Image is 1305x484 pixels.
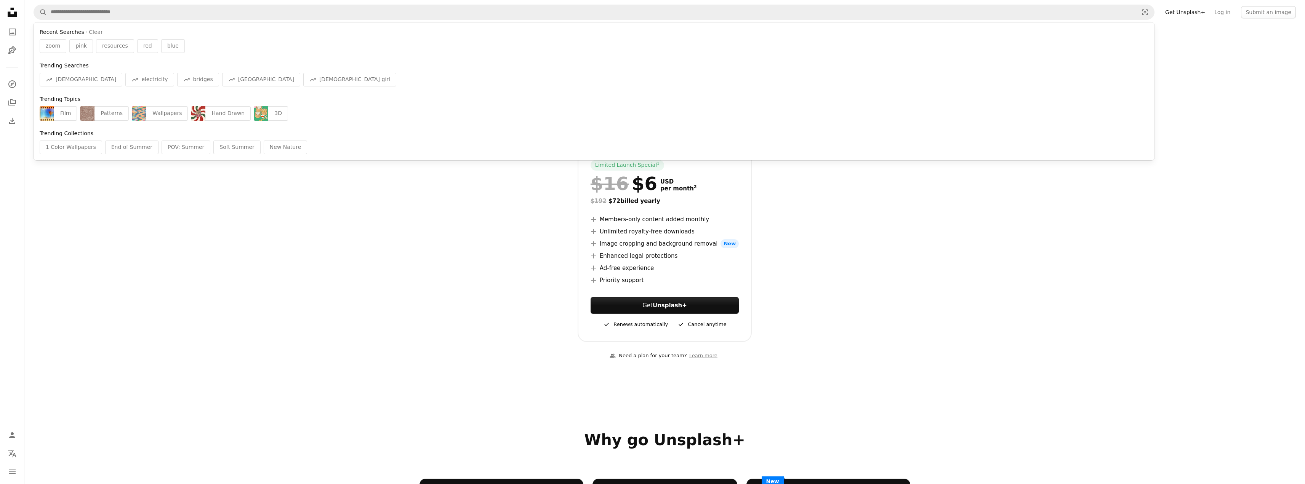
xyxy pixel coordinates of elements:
[687,350,720,362] a: Learn more
[191,106,205,121] img: premium_vector-1730142533288-194cec6c8fed
[56,76,116,83] span: [DEMOGRAPHIC_DATA]
[591,174,657,193] div: $6
[167,42,179,50] span: blue
[268,106,288,121] div: 3D
[102,42,128,50] span: resources
[5,77,20,92] a: Explore
[653,302,687,309] strong: Unsplash+
[591,276,739,285] li: Priority support
[420,431,910,449] h2: Why go Unsplash+
[75,42,87,50] span: pink
[591,297,739,314] button: GetUnsplash+
[591,160,664,171] div: Limited Launch Special
[205,106,251,121] div: Hand Drawn
[40,29,1148,36] div: ·
[591,174,629,193] span: $16
[5,95,20,110] a: Collections
[40,62,88,69] span: Trending Searches
[319,76,390,83] span: [DEMOGRAPHIC_DATA] girl
[5,24,20,40] a: Photos
[264,141,307,154] div: New Nature
[40,96,80,102] span: Trending Topics
[5,464,20,479] button: Menu
[591,198,607,204] span: $192
[591,215,739,224] li: Members-only content added monthly
[238,76,294,83] span: [GEOGRAPHIC_DATA]
[603,320,668,329] div: Renews automatically
[657,161,660,166] sup: 1
[254,106,268,121] img: premium_vector-1733848647289-cab28616121b
[34,5,1154,20] form: Find visuals sitewide
[1241,6,1296,18] button: Submit an image
[610,352,687,360] div: Need a plan for your team?
[40,29,84,36] span: Recent Searches
[94,106,129,121] div: Patterns
[591,264,739,273] li: Ad-free experience
[40,130,93,136] span: Trending Collections
[655,161,661,169] a: 1
[5,43,20,58] a: Illustrations
[1136,5,1154,19] button: Visual search
[105,141,159,154] div: End of Summer
[677,320,726,329] div: Cancel anytime
[5,428,20,443] a: Log in / Sign up
[721,239,739,248] span: New
[591,239,739,248] li: Image cropping and background removal
[141,76,168,83] span: electricity
[591,196,739,206] div: $72 billed yearly
[213,141,260,154] div: Soft Summer
[1210,6,1235,18] a: Log in
[146,106,188,121] div: Wallpapers
[660,185,697,192] span: per month
[54,106,77,121] div: Film
[692,185,698,192] a: 2
[132,106,146,121] img: premium_vector-1750777519295-a392f7ef3d63
[89,29,103,36] button: Clear
[46,42,60,50] span: zoom
[5,113,20,128] a: Download History
[5,5,20,21] a: Home — Unsplash
[660,178,697,185] span: USD
[40,106,54,121] img: premium_photo-1698585173008-5dbb55374918
[162,141,210,154] div: POV: Summer
[5,446,20,461] button: Language
[80,106,94,121] img: premium_vector-1736967617027-c9f55396949f
[591,227,739,236] li: Unlimited royalty-free downloads
[1161,6,1210,18] a: Get Unsplash+
[591,251,739,260] li: Enhanced legal protections
[40,141,102,154] div: 1 Color Wallpapers
[694,184,697,189] sup: 2
[193,76,213,83] span: bridges
[143,42,152,50] span: red
[34,5,47,19] button: Search Unsplash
